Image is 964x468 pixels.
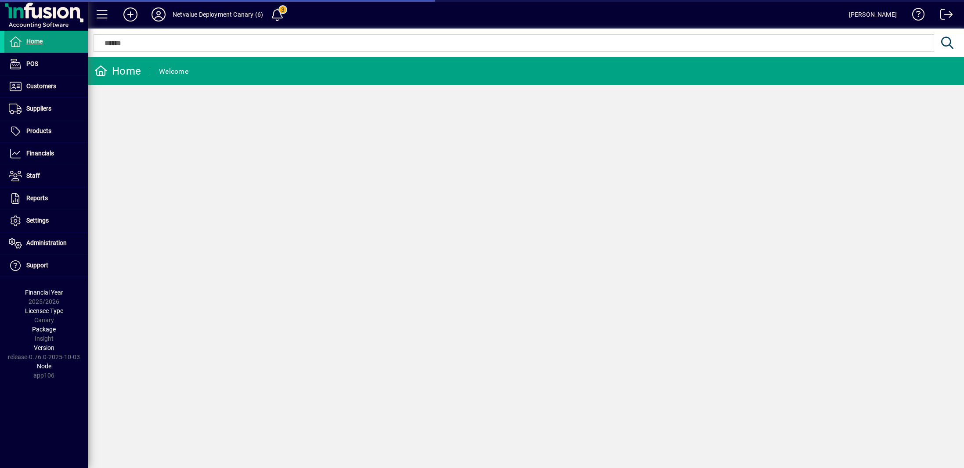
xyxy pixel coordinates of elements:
[26,194,48,202] span: Reports
[37,363,51,370] span: Node
[26,105,51,112] span: Suppliers
[4,143,88,165] a: Financials
[26,38,43,45] span: Home
[4,165,88,187] a: Staff
[4,187,88,209] a: Reports
[4,98,88,120] a: Suppliers
[26,262,48,269] span: Support
[159,65,188,79] div: Welcome
[4,53,88,75] a: POS
[26,83,56,90] span: Customers
[849,7,897,22] div: [PERSON_NAME]
[26,217,49,224] span: Settings
[26,127,51,134] span: Products
[32,326,56,333] span: Package
[173,7,263,22] div: Netvalue Deployment Canary (6)
[906,2,925,30] a: Knowledge Base
[94,64,141,78] div: Home
[26,239,67,246] span: Administration
[4,120,88,142] a: Products
[25,307,63,314] span: Licensee Type
[116,7,144,22] button: Add
[26,172,40,179] span: Staff
[4,210,88,232] a: Settings
[26,60,38,67] span: POS
[25,289,63,296] span: Financial Year
[934,2,953,30] a: Logout
[4,255,88,277] a: Support
[34,344,54,351] span: Version
[26,150,54,157] span: Financials
[144,7,173,22] button: Profile
[4,76,88,97] a: Customers
[4,232,88,254] a: Administration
